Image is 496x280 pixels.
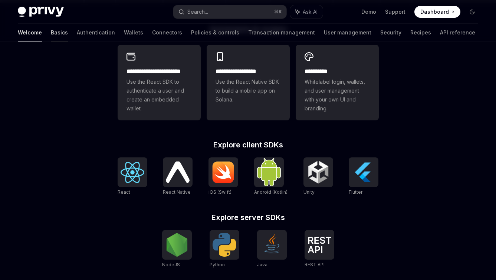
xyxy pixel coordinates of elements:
[303,8,318,16] span: Ask AI
[248,24,315,41] a: Transaction management
[420,8,449,16] span: Dashboard
[257,262,267,267] span: Java
[152,24,182,41] a: Connectors
[306,160,330,184] img: Unity
[187,7,208,16] div: Search...
[121,162,144,183] img: React
[380,24,401,41] a: Security
[124,24,143,41] a: Wallets
[51,24,68,41] a: Basics
[208,157,238,196] a: iOS (Swift)iOS (Swift)
[414,6,460,18] a: Dashboard
[173,5,286,19] button: Search...⌘K
[308,237,331,253] img: REST API
[191,24,239,41] a: Policies & controls
[118,141,379,149] h2: Explore client SDKs
[162,230,192,269] a: NodeJSNodeJS
[385,8,405,16] a: Support
[166,161,190,183] img: React Native
[118,214,379,221] h2: Explore server SDKs
[305,230,334,269] a: REST APIREST API
[254,189,288,195] span: Android (Kotlin)
[211,161,235,183] img: iOS (Swift)
[127,77,192,113] span: Use the React SDK to authenticate a user and create an embedded wallet.
[213,233,236,257] img: Python
[440,24,475,41] a: API reference
[163,189,191,195] span: React Native
[290,5,323,19] button: Ask AI
[77,24,115,41] a: Authentication
[207,45,290,120] a: **** **** **** ***Use the React Native SDK to build a mobile app on Solana.
[118,157,147,196] a: ReactReact
[208,189,231,195] span: iOS (Swift)
[257,230,287,269] a: JavaJava
[296,45,379,120] a: **** *****Whitelabel login, wallets, and user management with your own UI and branding.
[274,9,282,15] span: ⌘ K
[165,233,189,257] img: NodeJS
[303,157,333,196] a: UnityUnity
[361,8,376,16] a: Demo
[257,158,281,186] img: Android (Kotlin)
[349,189,362,195] span: Flutter
[349,157,378,196] a: FlutterFlutter
[18,24,42,41] a: Welcome
[210,230,239,269] a: PythonPython
[324,24,371,41] a: User management
[260,233,284,257] img: Java
[305,262,325,267] span: REST API
[18,7,64,17] img: dark logo
[163,157,193,196] a: React NativeReact Native
[466,6,478,18] button: Toggle dark mode
[118,189,130,195] span: React
[254,157,288,196] a: Android (Kotlin)Android (Kotlin)
[162,262,180,267] span: NodeJS
[210,262,225,267] span: Python
[303,189,315,195] span: Unity
[216,77,281,104] span: Use the React Native SDK to build a mobile app on Solana.
[410,24,431,41] a: Recipes
[352,160,375,184] img: Flutter
[305,77,370,113] span: Whitelabel login, wallets, and user management with your own UI and branding.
